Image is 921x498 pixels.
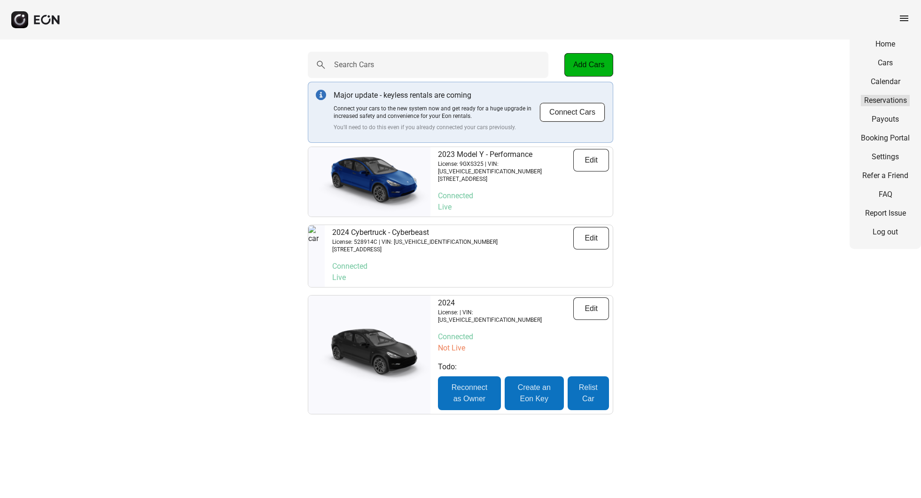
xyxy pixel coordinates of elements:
[861,95,910,106] a: Reservations
[334,59,374,70] label: Search Cars
[564,53,613,77] button: Add Cars
[568,376,609,410] button: Relist Car
[332,227,498,238] p: 2024 Cybertruck - Cyberbeast
[334,124,539,131] p: You'll need to do this even if you already connected your cars previously.
[438,309,573,324] p: License: | VIN: [US_VEHICLE_IDENTIFICATION_NUMBER]
[438,160,573,175] p: License: 9GXS325 | VIN: [US_VEHICLE_IDENTIFICATION_NUMBER]
[861,208,910,219] a: Report Issue
[861,132,910,144] a: Booking Portal
[438,190,609,202] p: Connected
[438,376,501,410] button: Reconnect as Owner
[332,261,609,272] p: Connected
[861,151,910,163] a: Settings
[438,175,573,183] p: [STREET_ADDRESS]
[861,76,910,87] a: Calendar
[334,90,539,101] p: Major update - keyless rentals are coming
[505,376,564,410] button: Create an Eon Key
[438,297,573,309] p: 2024
[861,57,910,69] a: Cars
[898,13,910,24] span: menu
[316,90,326,100] img: info
[861,39,910,50] a: Home
[308,226,325,287] img: car
[438,361,609,373] p: Todo:
[861,114,910,125] a: Payouts
[573,149,609,171] button: Edit
[332,238,498,246] p: License: 528914C | VIN: [US_VEHICLE_IDENTIFICATION_NUMBER]
[332,272,609,283] p: Live
[438,202,609,213] p: Live
[332,246,498,253] p: [STREET_ADDRESS]
[539,102,605,122] button: Connect Cars
[438,342,609,354] p: Not Live
[308,151,430,212] img: car
[308,324,430,385] img: car
[573,227,609,249] button: Edit
[861,226,910,238] a: Log out
[861,170,910,181] a: Refer a Friend
[438,331,609,342] p: Connected
[573,297,609,320] button: Edit
[334,105,539,120] p: Connect your cars to the new system now and get ready for a huge upgrade in increased safety and ...
[861,189,910,200] a: FAQ
[438,149,573,160] p: 2023 Model Y - Performance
